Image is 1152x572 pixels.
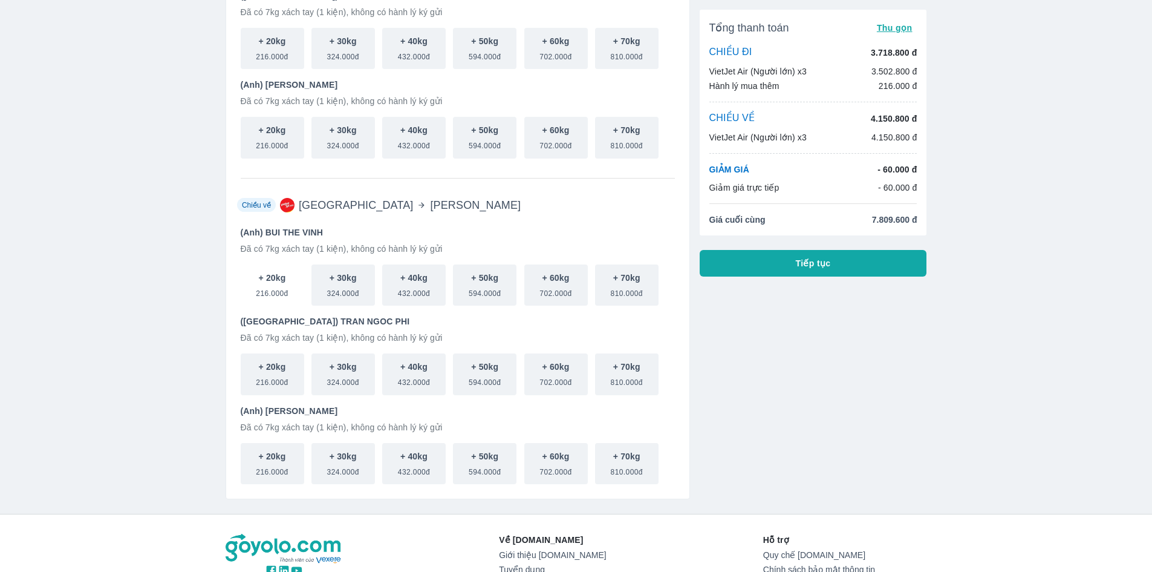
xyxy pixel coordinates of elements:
p: Hành lý mua thêm [709,80,779,92]
span: 324.000đ [327,47,359,62]
span: Chiều về [238,199,275,211]
span: 594.000đ [469,284,501,298]
span: 702.000đ [539,47,571,62]
span: Thu gọn [877,23,913,33]
p: + 70kg [613,361,640,373]
p: - 60.000 đ [877,163,917,176]
p: + 20kg [259,361,286,373]
p: ([GEOGRAPHIC_DATA]) TRAN NGOC PHI [241,315,675,327]
span: 216.000đ [256,373,288,387]
p: + 30kg [330,361,357,373]
p: Giảm giá trực tiếp [709,182,779,194]
span: 594.000đ [469,136,501,151]
p: + 40kg [400,35,428,47]
button: + 30kg324.000đ [311,443,375,485]
p: 3.718.800 đ [871,47,917,59]
p: + 60kg [542,35,570,47]
span: 216.000đ [256,462,288,477]
button: + 40kg432.000đ [382,265,446,306]
span: 324.000đ [327,462,359,477]
span: 324.000đ [327,373,359,387]
p: CHIỀU VỀ [709,112,755,125]
button: + 30kg324.000đ [311,353,375,395]
p: 4.150.800 đ [871,131,917,143]
span: 324.000đ [327,284,359,298]
button: + 70kg810.000đ [595,353,659,395]
p: + 70kg [613,272,640,284]
span: 216.000đ [256,47,288,62]
p: + 30kg [330,124,357,136]
p: 4.150.800 đ [871,113,917,125]
h6: [PERSON_NAME] [430,198,521,212]
p: + 40kg [400,361,428,373]
button: + 30kg324.000đ [311,117,375,159]
div: scrollable baggage options [241,443,675,485]
span: 810.000đ [611,136,643,151]
p: (Anh) [PERSON_NAME] [241,405,675,417]
p: + 70kg [613,124,640,136]
p: GIẢM GIÁ [709,163,749,176]
p: + 50kg [471,361,498,373]
button: + 60kg702.000đ [524,443,588,485]
div: scrollable baggage options [241,353,675,395]
p: + 30kg [330,35,357,47]
span: 216.000đ [256,136,288,151]
a: Giới thiệu [DOMAIN_NAME] [499,550,606,560]
button: + 50kg594.000đ [453,117,516,159]
button: + 20kg216.000đ [241,353,304,395]
button: + 30kg324.000đ [311,265,375,306]
p: + 50kg [471,272,498,284]
span: 432.000đ [398,373,430,387]
p: + 20kg [259,35,286,47]
span: 702.000đ [539,462,571,477]
h6: [GEOGRAPHIC_DATA] [299,198,414,212]
button: + 60kg702.000đ [524,265,588,306]
p: + 60kg [542,450,570,462]
p: VietJet Air (Người lớn) x3 [709,131,807,143]
p: + 20kg [259,124,286,136]
p: + 40kg [400,272,428,284]
button: + 50kg594.000đ [453,28,516,70]
button: + 60kg702.000đ [524,353,588,395]
div: scrollable baggage options [241,117,675,159]
p: Đã có 7kg xách tay (1 kiện), không có hành lý ký gửi [241,332,675,344]
button: + 20kg216.000đ [241,443,304,485]
a: Quy chế [DOMAIN_NAME] [763,550,927,560]
button: + 70kg810.000đ [595,28,659,70]
p: + 20kg [259,272,286,284]
button: + 50kg594.000đ [453,353,516,395]
div: scrollable baggage options [241,265,675,306]
span: Tổng thanh toán [709,21,789,35]
p: + 50kg [471,35,498,47]
button: + 20kg216.000đ [241,28,304,70]
span: 432.000đ [398,284,430,298]
div: scrollable baggage options [241,28,675,70]
p: 216.000 đ [879,80,917,92]
p: + 30kg [330,272,357,284]
p: + 50kg [471,450,498,462]
p: + 40kg [400,124,428,136]
span: 432.000đ [398,136,430,151]
p: + 60kg [542,272,570,284]
p: + 70kg [613,35,640,47]
p: Đã có 7kg xách tay (1 kiện), không có hành lý ký gửi [241,421,675,433]
p: CHIỀU ĐI [709,46,752,59]
button: + 50kg594.000đ [453,443,516,485]
p: (Anh) [PERSON_NAME] [241,79,675,91]
button: + 60kg702.000đ [524,117,588,159]
img: logo [226,534,343,564]
span: 594.000đ [469,373,501,387]
span: 324.000đ [327,136,359,151]
p: + 20kg [259,450,286,462]
p: Hỗ trợ [763,534,927,546]
span: 810.000đ [611,284,643,298]
span: Giá cuối cùng [709,214,766,226]
button: + 20kg216.000đ [241,117,304,159]
button: Tiếp tục [700,250,927,277]
span: 810.000đ [611,373,643,387]
p: Đã có 7kg xách tay (1 kiện), không có hành lý ký gửi [241,95,675,107]
button: + 50kg594.000đ [453,265,516,306]
button: + 70kg810.000đ [595,117,659,159]
p: 3.502.800 đ [871,65,917,77]
button: Thu gọn [872,19,917,36]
